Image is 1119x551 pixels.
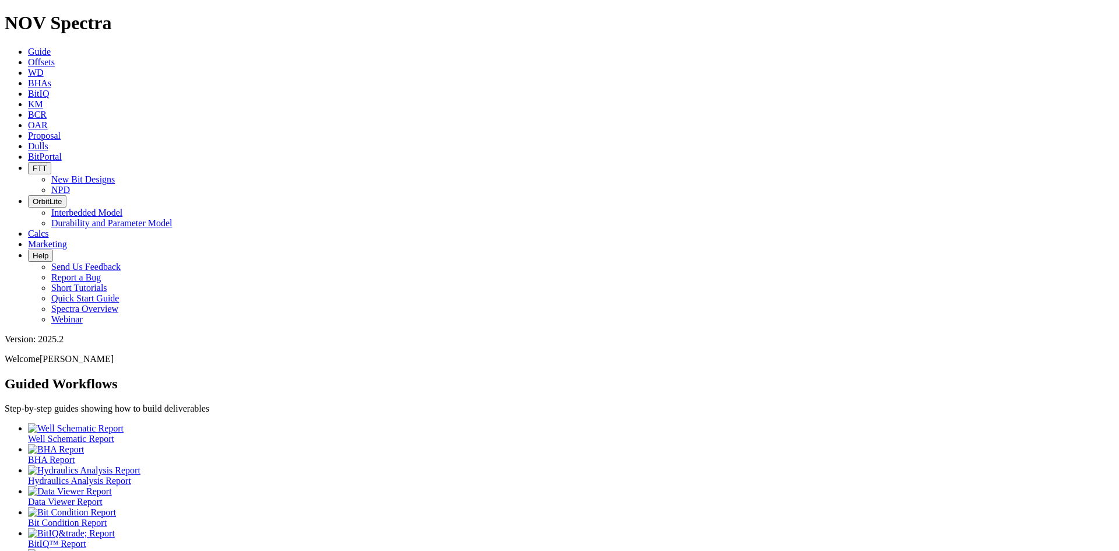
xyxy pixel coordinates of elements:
a: KM [28,99,43,109]
a: Short Tutorials [51,283,107,293]
img: Well Schematic Report [28,423,124,434]
span: Data Viewer Report [28,497,103,507]
img: Hydraulics Analysis Report [28,465,140,476]
img: BHA Report [28,444,84,455]
button: OrbitLite [28,195,66,208]
span: Help [33,251,48,260]
a: Data Viewer Report Data Viewer Report [28,486,1114,507]
a: Well Schematic Report Well Schematic Report [28,423,1114,444]
a: NPD [51,185,70,195]
h2: Guided Workflows [5,376,1114,392]
a: Calcs [28,229,49,238]
h1: NOV Spectra [5,12,1114,34]
a: WD [28,68,44,78]
a: Offsets [28,57,55,67]
a: Quick Start Guide [51,293,119,303]
a: Spectra Overview [51,304,118,314]
a: Guide [28,47,51,57]
div: Version: 2025.2 [5,334,1114,345]
a: Interbedded Model [51,208,122,217]
a: OAR [28,120,48,130]
a: Send Us Feedback [51,262,121,272]
p: Step-by-step guides showing how to build deliverables [5,403,1114,414]
span: Hydraulics Analysis Report [28,476,131,486]
span: Bit Condition Report [28,518,107,528]
a: Report a Bug [51,272,101,282]
a: BHA Report BHA Report [28,444,1114,465]
a: Proposal [28,131,61,141]
a: Durability and Parameter Model [51,218,173,228]
img: Data Viewer Report [28,486,112,497]
span: Well Schematic Report [28,434,114,444]
a: BitIQ&trade; Report BitIQ™ Report [28,528,1114,549]
img: Bit Condition Report [28,507,116,518]
span: OrbitLite [33,197,62,206]
a: New Bit Designs [51,174,115,184]
span: BitIQ™ Report [28,539,86,549]
button: Help [28,250,53,262]
a: BitPortal [28,152,62,162]
a: Webinar [51,314,83,324]
a: Bit Condition Report Bit Condition Report [28,507,1114,528]
a: Marketing [28,239,67,249]
span: [PERSON_NAME] [40,354,114,364]
a: BCR [28,110,47,120]
p: Welcome [5,354,1114,364]
button: FTT [28,162,51,174]
a: BitIQ [28,89,49,99]
span: BHA Report [28,455,75,465]
a: Hydraulics Analysis Report Hydraulics Analysis Report [28,465,1114,486]
span: FTT [33,164,47,173]
a: BHAs [28,78,51,88]
a: Dulls [28,141,48,151]
img: BitIQ&trade; Report [28,528,115,539]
